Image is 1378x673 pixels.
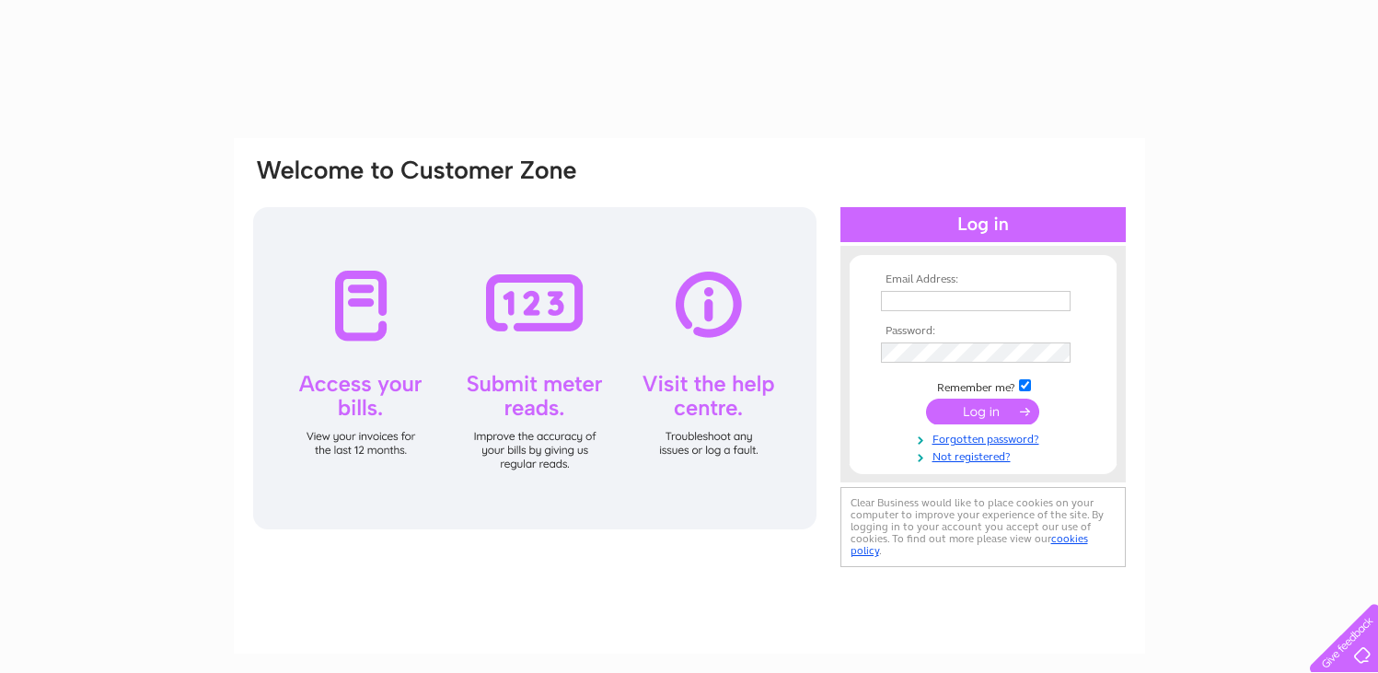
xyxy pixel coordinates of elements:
div: Clear Business would like to place cookies on your computer to improve your experience of the sit... [840,487,1126,567]
th: Email Address: [876,273,1090,286]
a: cookies policy [851,532,1088,557]
input: Submit [926,399,1039,424]
a: Forgotten password? [881,429,1090,447]
th: Password: [876,325,1090,338]
td: Remember me? [876,377,1090,395]
a: Not registered? [881,447,1090,464]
